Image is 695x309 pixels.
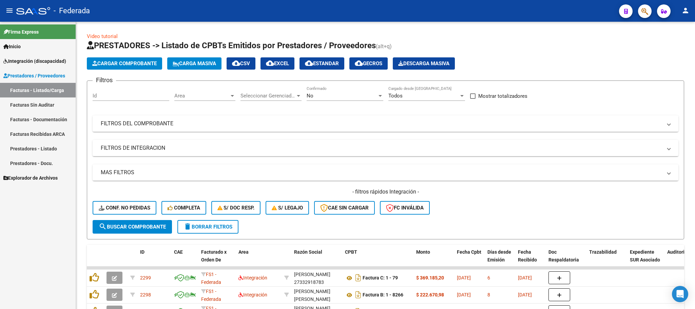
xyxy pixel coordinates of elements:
[140,249,144,255] span: ID
[630,249,660,262] span: Expediente SUR Asociado
[87,41,376,50] span: PRESTADORES -> Listado de CPBTs Emitidos por Prestadores / Proveedores
[240,93,295,99] span: Seleccionar Gerenciador
[177,220,238,234] button: Borrar Filtros
[5,6,14,15] mat-icon: menu
[93,75,116,85] h3: Filtros
[355,59,363,67] mat-icon: cloud_download
[184,224,232,230] span: Borrar Filtros
[478,92,527,100] span: Mostrar totalizadores
[416,292,444,297] strong: $ 222.670,98
[99,205,150,211] span: Conf. no pedidas
[586,245,627,275] datatable-header-cell: Trazabilidad
[398,60,449,67] span: Descarga Masiva
[376,43,392,50] span: (alt+q)
[300,57,344,70] button: Estandar
[198,245,236,275] datatable-header-cell: Facturado x Orden De
[518,249,537,262] span: Fecha Recibido
[173,60,216,67] span: Carga Masiva
[171,245,198,275] datatable-header-cell: CAE
[487,292,490,297] span: 8
[227,57,255,70] button: CSV
[485,245,515,275] datatable-header-cell: Días desde Emisión
[93,115,678,132] mat-expansion-panel-header: FILTROS DEL COMPROBANTE
[355,60,382,67] span: Gecros
[589,249,617,255] span: Trazabilidad
[101,169,662,176] mat-panel-title: MAS FILTROS
[393,57,455,70] button: Descarga Masiva
[211,201,261,215] button: S/ Doc Resp.
[546,245,586,275] datatable-header-cell: Doc Respaldatoria
[354,289,363,300] i: Descargar documento
[87,33,118,39] a: Video tutorial
[363,275,398,281] strong: Factura C: 1 - 79
[457,292,471,297] span: [DATE]
[238,249,249,255] span: Area
[320,205,369,211] span: CAE SIN CARGAR
[548,249,579,262] span: Doc Respaldatoria
[201,249,227,262] span: Facturado x Orden De
[388,93,403,99] span: Todos
[266,201,309,215] button: S/ legajo
[266,60,289,67] span: EXCEL
[93,140,678,156] mat-expansion-panel-header: FILTROS DE INTEGRACION
[174,249,183,255] span: CAE
[487,249,511,262] span: Días desde Emisión
[272,205,303,211] span: S/ legajo
[672,286,688,302] div: Open Intercom Messenger
[54,3,90,18] span: - Federada
[518,275,532,280] span: [DATE]
[393,57,455,70] app-download-masive: Descarga masiva de comprobantes (adjuntos)
[93,188,678,196] h4: - filtros rápidos Integración -
[99,224,166,230] span: Buscar Comprobante
[137,245,171,275] datatable-header-cell: ID
[238,292,267,297] span: Integración
[93,220,172,234] button: Buscar Comprobante
[354,272,363,283] i: Descargar documento
[93,164,678,181] mat-expansion-panel-header: MAS FILTROS
[3,57,66,65] span: Integración (discapacidad)
[3,43,21,50] span: Inicio
[167,57,221,70] button: Carga Masiva
[413,245,454,275] datatable-header-cell: Monto
[349,57,388,70] button: Gecros
[201,272,221,285] span: FS1 - Federada
[627,245,664,275] datatable-header-cell: Expediente SUR Asociado
[345,249,357,255] span: CPBT
[294,271,340,285] div: 27332918783
[518,292,532,297] span: [DATE]
[174,93,229,99] span: Area
[307,93,313,99] span: No
[217,205,255,211] span: S/ Doc Resp.
[294,249,322,255] span: Razón Social
[101,120,662,127] mat-panel-title: FILTROS DEL COMPROBANTE
[168,205,200,211] span: Completa
[3,72,65,79] span: Prestadores / Proveedores
[140,292,151,297] span: 2298
[314,201,375,215] button: CAE SIN CARGAR
[416,249,430,255] span: Monto
[232,59,240,67] mat-icon: cloud_download
[93,201,156,215] button: Conf. no pedidas
[294,271,330,278] div: [PERSON_NAME]
[92,60,157,67] span: Cargar Comprobante
[238,275,267,280] span: Integración
[161,201,206,215] button: Completa
[3,28,39,36] span: Firma Express
[667,249,687,255] span: Auditoria
[140,275,151,280] span: 2299
[232,60,250,67] span: CSV
[184,222,192,231] mat-icon: delete
[457,249,481,255] span: Fecha Cpbt
[515,245,546,275] datatable-header-cell: Fecha Recibido
[342,245,413,275] datatable-header-cell: CPBT
[101,144,662,152] mat-panel-title: FILTROS DE INTEGRACION
[454,245,485,275] datatable-header-cell: Fecha Cpbt
[87,57,162,70] button: Cargar Comprobante
[363,292,403,298] strong: Factura B: 1 - 8266
[305,60,339,67] span: Estandar
[681,6,690,15] mat-icon: person
[294,288,340,302] div: 20314327978
[260,57,294,70] button: EXCEL
[487,275,490,280] span: 6
[386,205,424,211] span: FC Inválida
